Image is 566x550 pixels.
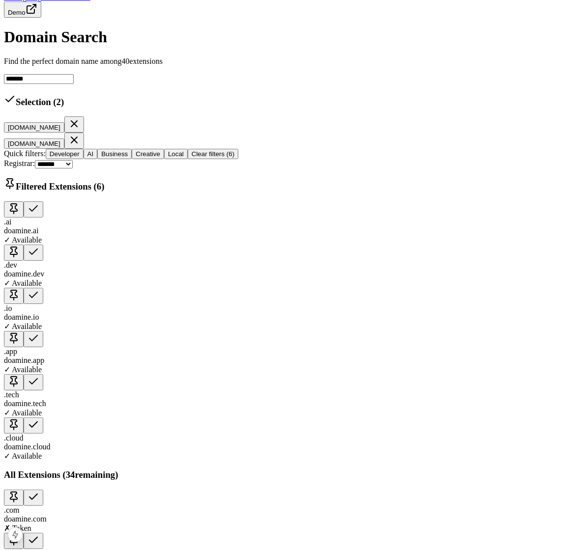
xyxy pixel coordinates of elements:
[4,1,41,18] button: Demo
[4,469,562,480] h3: All Extensions ( 34 remaining)
[24,288,43,304] button: Add to selection
[4,347,562,356] div: . app
[4,490,24,506] button: Pin extension
[4,322,562,331] div: ✓ Available
[4,93,562,108] h3: Selection ( 2 )
[4,533,24,549] button: Pin extension
[4,304,562,313] div: . io
[4,506,562,515] div: . com
[164,149,188,159] button: Local
[24,374,43,390] button: Add to selection
[24,245,43,261] button: Add to selection
[4,374,24,390] button: Unpin extension
[4,57,562,66] p: Find the perfect domain name among 40 extensions
[4,390,562,399] div: . tech
[4,417,24,434] button: Unpin extension
[4,178,562,192] h3: Filtered Extensions ( 6 )
[4,270,562,278] div: doamine . dev
[4,356,562,365] div: doamine . app
[97,149,132,159] button: Business
[4,218,562,226] div: . ai
[4,451,562,461] div: ✓ Available
[4,235,562,245] div: ✓ Available
[4,515,562,523] div: doamine . com
[4,523,562,533] div: ✗ Taken
[4,442,562,451] div: doamine . cloud
[24,331,43,347] button: Add to selection
[4,399,562,408] div: doamine . tech
[4,278,562,288] div: ✓ Available
[46,149,84,159] button: Developer
[4,122,64,133] button: [DOMAIN_NAME]
[4,149,46,158] span: Quick filters:
[4,331,24,347] button: Unpin extension
[4,365,562,374] div: ✓ Available
[188,149,238,159] button: Clear filters (6)
[4,288,24,304] button: Unpin extension
[24,417,43,434] button: Add to selection
[4,226,562,235] div: doamine . ai
[4,408,562,417] div: ✓ Available
[4,245,24,261] button: Unpin extension
[4,159,35,167] label: Registrar:
[4,201,24,218] button: Unpin extension
[64,133,84,149] button: Remove awesome.co from selection
[24,490,43,506] button: Add to selection
[64,116,84,133] button: Remove awesome.io from selection
[4,261,562,270] div: . dev
[4,313,562,322] div: doamine . io
[4,138,64,149] button: [DOMAIN_NAME]
[4,434,562,442] div: . cloud
[24,201,43,218] button: Add to selection
[4,8,41,16] a: Demo
[84,149,98,159] button: AI
[4,28,562,46] h1: Domain Search
[24,533,43,549] button: Add to selection
[132,149,164,159] button: Creative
